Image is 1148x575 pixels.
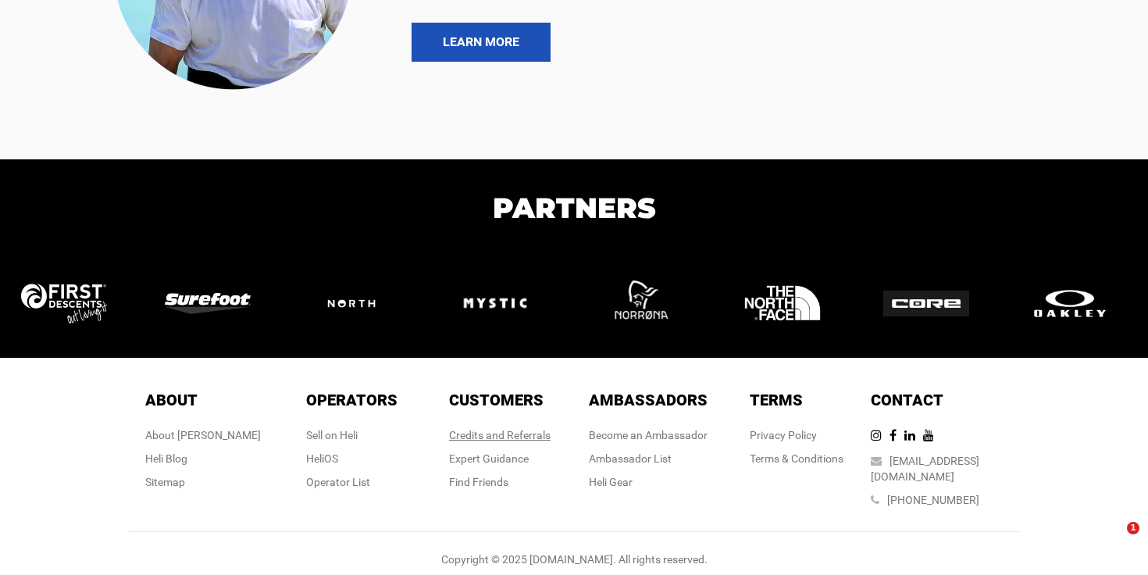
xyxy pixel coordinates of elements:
[306,391,398,409] span: Operators
[129,552,1019,567] div: Copyright © 2025 [DOMAIN_NAME]. All rights reserved.
[449,391,544,409] span: Customers
[449,452,529,465] a: Expert Guidance
[412,23,551,62] a: LEARN MORE
[750,452,843,465] a: Terms & Conditions
[145,474,261,490] div: Sitemap
[750,391,803,409] span: Terms
[306,452,338,465] a: HeliOS
[306,427,398,443] div: Sell on Heli
[308,281,410,327] img: logo
[836,131,1148,533] iframe: Intercom notifications message
[452,260,554,346] img: logo
[145,391,198,409] span: About
[165,293,266,314] img: logo
[589,429,708,441] a: Become an Ambassador
[449,474,551,490] div: Find Friends
[1127,522,1139,534] span: 1
[589,476,633,488] a: Heli Gear
[589,391,708,409] span: Ambassadors
[750,429,817,441] a: Privacy Policy
[145,452,187,465] a: Heli Blog
[306,474,398,490] div: Operator List
[596,260,697,346] img: logo
[1095,522,1132,559] iframe: Intercom live chat
[449,429,551,441] a: Credits and Referrals
[145,427,261,443] div: About [PERSON_NAME]
[740,260,841,346] img: logo
[21,284,123,323] img: logo
[589,451,708,466] div: Ambassador List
